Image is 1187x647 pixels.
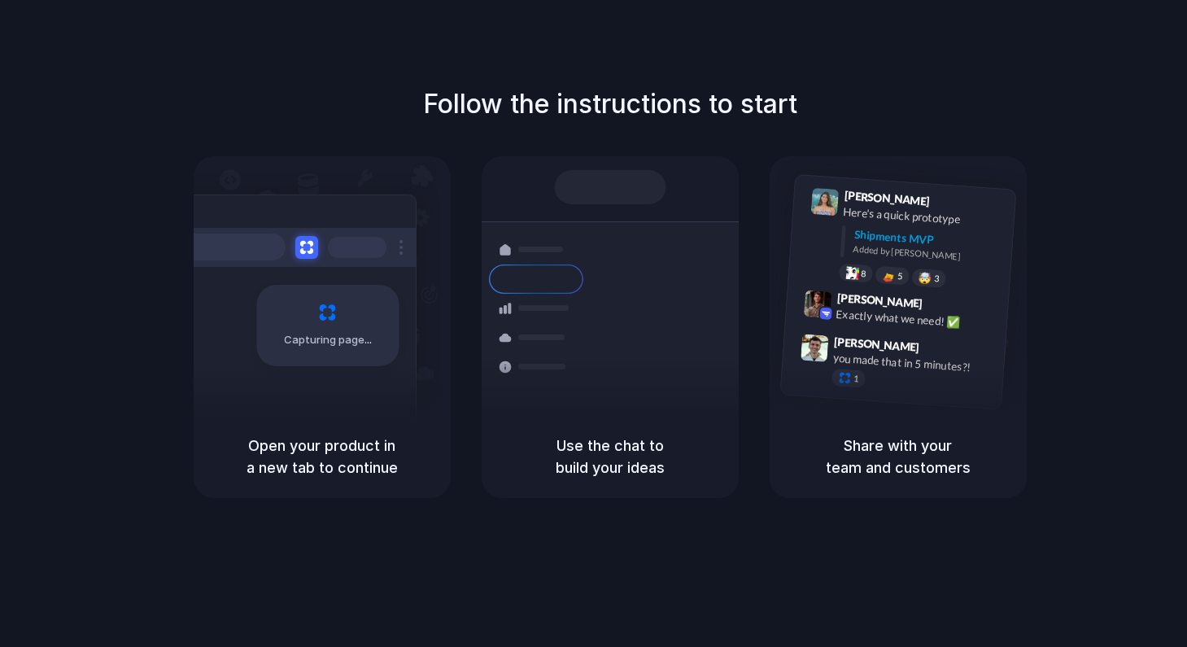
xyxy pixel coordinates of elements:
span: 9:41 AM [934,194,967,213]
span: [PERSON_NAME] [833,332,919,356]
div: 🤯 [918,272,932,284]
span: 5 [897,271,902,280]
h5: Share with your team and customers [789,435,1007,479]
span: [PERSON_NAME] [844,186,930,210]
div: Exactly what we need! ✅ [836,305,998,333]
span: 8 [860,269,866,278]
div: you made that in 5 minutes?! [832,349,995,377]
div: Here's a quick prototype [842,203,1005,230]
div: Shipments MVP [853,225,1004,252]
span: Capturing page [284,332,374,348]
h1: Follow the instructions to start [423,85,797,124]
span: 3 [933,274,939,283]
span: [PERSON_NAME] [836,288,923,312]
h5: Open your product in a new tab to continue [213,435,431,479]
span: 9:47 AM [924,340,958,360]
div: Added by [PERSON_NAME] [853,243,1002,266]
span: 9:42 AM [927,296,960,316]
span: 1 [853,374,858,383]
h5: Use the chat to build your ideas [501,435,719,479]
